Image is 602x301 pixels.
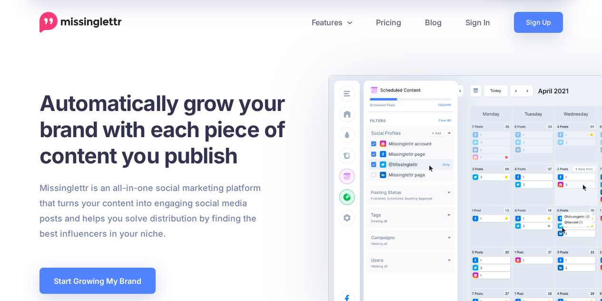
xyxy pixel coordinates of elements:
[39,90,308,169] h1: Automatically grow your brand with each piece of content you publish
[454,12,502,33] a: Sign In
[514,12,563,33] a: Sign Up
[364,12,413,33] a: Pricing
[39,181,261,241] p: Missinglettr is an all-in-one social marketing platform that turns your content into engaging soc...
[413,12,454,33] a: Blog
[39,12,122,33] a: Home
[300,12,364,33] a: Features
[39,268,156,294] a: Start Growing My Brand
